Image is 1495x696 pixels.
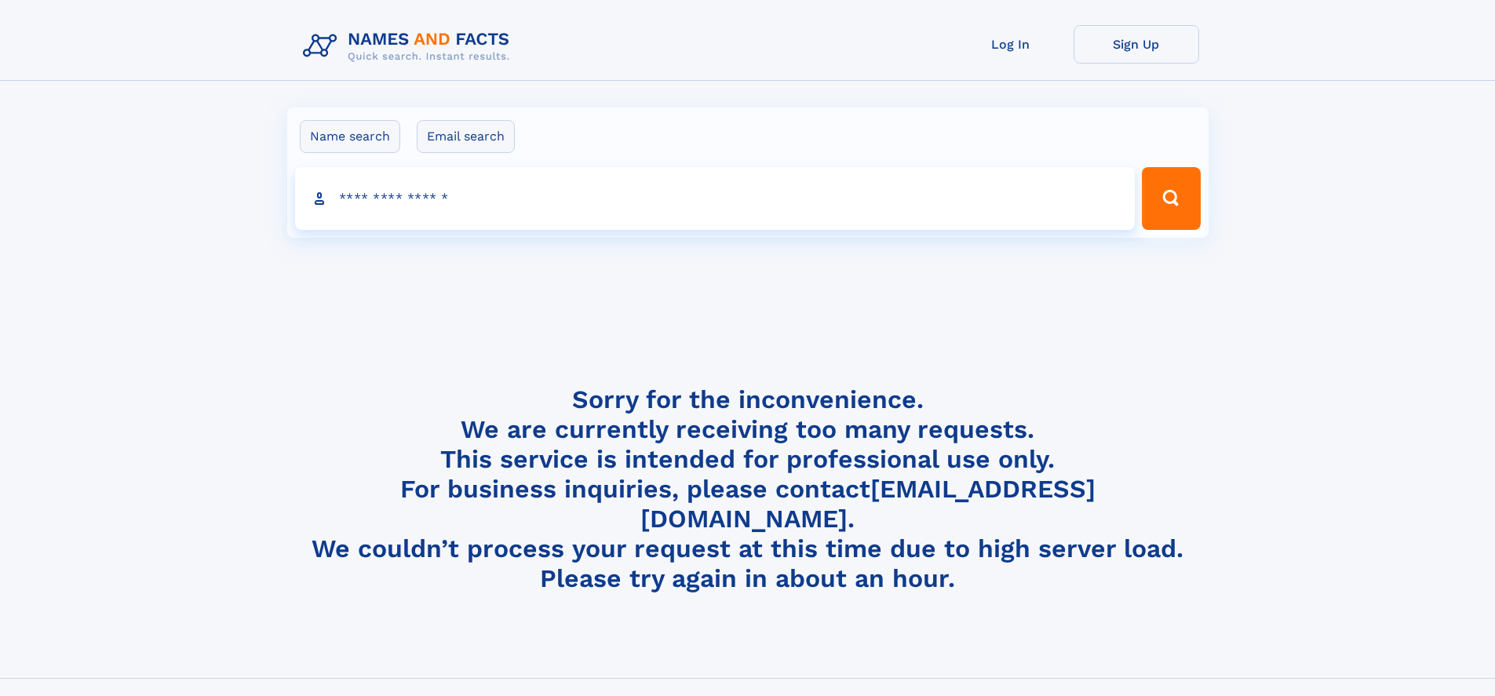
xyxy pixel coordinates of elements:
[297,384,1199,594] h4: Sorry for the inconvenience. We are currently receiving too many requests. This service is intend...
[297,25,523,67] img: Logo Names and Facts
[295,167,1136,230] input: search input
[1142,167,1200,230] button: Search Button
[948,25,1074,64] a: Log In
[1074,25,1199,64] a: Sign Up
[640,474,1096,534] a: [EMAIL_ADDRESS][DOMAIN_NAME]
[417,120,515,153] label: Email search
[300,120,400,153] label: Name search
